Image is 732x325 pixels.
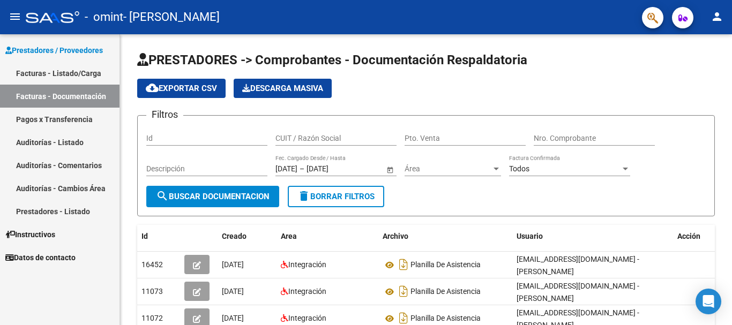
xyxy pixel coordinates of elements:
span: [DATE] [222,260,244,269]
datatable-header-cell: Acción [673,225,727,248]
span: Prestadores / Proveedores [5,44,103,56]
span: Área [405,164,491,173]
span: Todos [509,164,529,173]
span: Id [141,232,148,240]
mat-icon: delete [297,190,310,202]
datatable-header-cell: Area [277,225,378,248]
input: Start date [275,164,297,173]
button: Open calendar [384,164,395,175]
span: 11072 [141,314,163,322]
span: [EMAIL_ADDRESS][DOMAIN_NAME] - [PERSON_NAME] [517,255,639,276]
datatable-header-cell: Archivo [378,225,512,248]
span: Usuario [517,232,543,240]
span: Area [281,232,297,240]
span: Descarga Masiva [242,84,323,93]
span: Instructivos [5,229,55,240]
span: [DATE] [222,287,244,296]
span: Creado [222,232,247,240]
datatable-header-cell: Creado [218,225,277,248]
span: - omint [85,5,123,29]
h3: Filtros [146,107,183,122]
mat-icon: search [156,190,169,202]
span: - [PERSON_NAME] [123,5,220,29]
span: Datos de contacto [5,252,76,263]
span: Archivo [383,232,408,240]
mat-icon: menu [9,10,21,23]
span: Integración [288,287,326,296]
app-download-masive: Descarga masiva de comprobantes (adjuntos) [234,79,332,98]
span: 11073 [141,287,163,296]
span: 16452 [141,260,163,269]
mat-icon: person [711,10,723,23]
span: Integración [288,260,326,269]
button: Descarga Masiva [234,79,332,98]
mat-icon: cloud_download [146,81,159,94]
span: [DATE] [222,314,244,322]
span: Buscar Documentacion [156,192,270,201]
datatable-header-cell: Id [137,225,180,248]
button: Borrar Filtros [288,186,384,207]
span: Planilla De Asistencia [410,288,481,296]
div: Open Intercom Messenger [696,289,721,314]
span: PRESTADORES -> Comprobantes - Documentación Respaldatoria [137,52,527,67]
span: Acción [677,232,700,240]
span: Borrar Filtros [297,192,375,201]
span: Planilla De Asistencia [410,314,481,323]
span: [EMAIL_ADDRESS][DOMAIN_NAME] - [PERSON_NAME] [517,282,639,303]
span: Integración [288,314,326,322]
datatable-header-cell: Usuario [512,225,673,248]
span: – [300,164,304,173]
button: Exportar CSV [137,79,226,98]
input: End date [307,164,359,173]
i: Descargar documento [397,256,410,273]
i: Descargar documento [397,283,410,300]
span: Exportar CSV [146,84,217,93]
button: Buscar Documentacion [146,186,279,207]
span: Planilla De Asistencia [410,261,481,269]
